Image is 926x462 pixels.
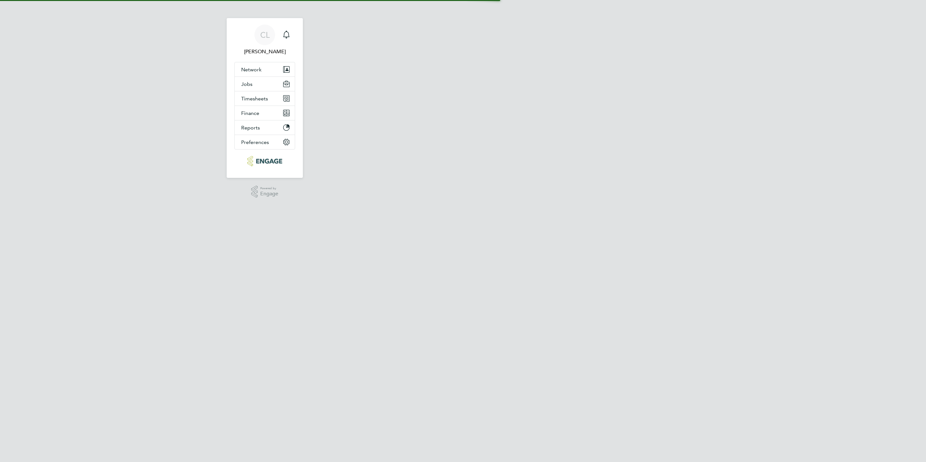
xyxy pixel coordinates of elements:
[235,120,295,135] button: Reports
[235,62,295,77] button: Network
[241,81,252,87] span: Jobs
[234,48,295,56] span: Chloe Lyons
[251,186,279,198] a: Powered byEngage
[260,31,270,39] span: CL
[241,125,260,131] span: Reports
[241,67,262,73] span: Network
[234,156,295,166] a: Go to home page
[235,77,295,91] button: Jobs
[241,110,259,116] span: Finance
[235,135,295,149] button: Preferences
[227,18,303,178] nav: Main navigation
[235,106,295,120] button: Finance
[241,139,269,145] span: Preferences
[241,96,268,102] span: Timesheets
[234,25,295,56] a: CL[PERSON_NAME]
[247,156,282,166] img: protechltd-logo-retina.png
[260,191,278,197] span: Engage
[235,91,295,106] button: Timesheets
[260,186,278,191] span: Powered by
